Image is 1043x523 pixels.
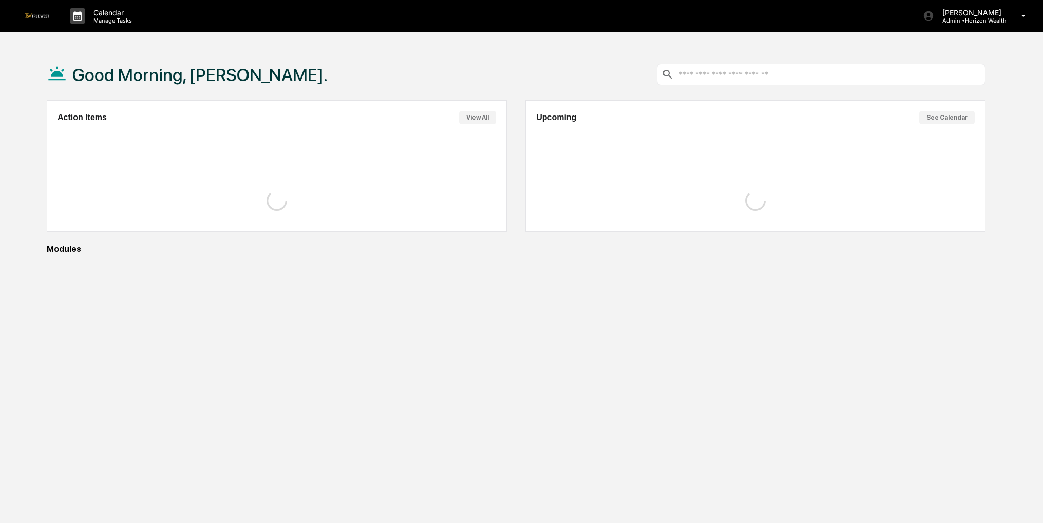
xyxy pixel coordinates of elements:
button: View All [459,111,496,124]
div: Modules [47,244,985,254]
p: Calendar [85,8,137,17]
button: See Calendar [919,111,975,124]
p: [PERSON_NAME] [934,8,1007,17]
p: Admin • Horizon Wealth [934,17,1007,24]
img: logo [25,13,49,18]
p: Manage Tasks [85,17,137,24]
h1: Good Morning, [PERSON_NAME]. [72,65,328,85]
h2: Upcoming [536,113,576,122]
h2: Action Items [58,113,107,122]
